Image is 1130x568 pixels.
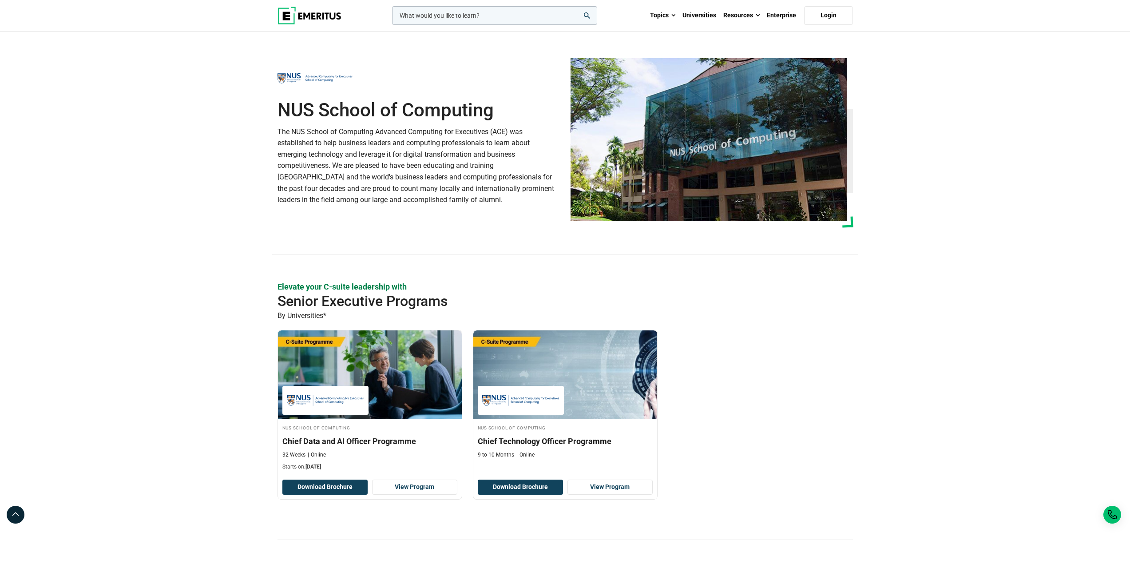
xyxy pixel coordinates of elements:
p: Starts on: [282,463,457,471]
h3: Chief Technology Officer Programme [478,436,653,447]
img: NUS School of Computing [482,390,559,410]
p: 9 to 10 Months [478,451,514,459]
button: Download Brochure [282,480,368,495]
button: Download Brochure [478,480,563,495]
h3: Chief Data and AI Officer Programme [282,436,457,447]
img: NUS School of Computing [571,58,847,221]
p: Online [516,451,535,459]
a: Login [804,6,853,25]
p: Online [308,451,326,459]
a: Leadership Course by NUS School of Computing - NUS School of Computing NUS School of Computing Ch... [473,330,657,463]
h4: NUS School of Computing [478,424,653,431]
a: View Program [567,480,653,495]
h2: Senior Executive Programs [278,292,795,310]
p: Elevate your C-suite leadership with [278,281,853,292]
input: woocommerce-product-search-field-0 [392,6,597,25]
a: View Program [372,480,457,495]
span: [DATE] [305,464,321,470]
img: Chief Data and AI Officer Programme | Online Leadership Course [278,330,462,419]
p: The NUS School of Computing Advanced Computing for Executives (ACE) was established to help busin... [278,126,560,206]
h4: NUS School of Computing [282,424,457,431]
a: Leadership Course by NUS School of Computing - September 30, 2025 NUS School of Computing NUS Sch... [278,330,462,475]
img: NUS School of Computing [278,69,353,88]
img: NUS School of Computing [287,390,364,410]
img: Chief Technology Officer Programme | Online Leadership Course [473,330,657,419]
h1: NUS School of Computing [278,99,560,121]
p: By Universities* [278,310,853,322]
p: 32 Weeks [282,451,305,459]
